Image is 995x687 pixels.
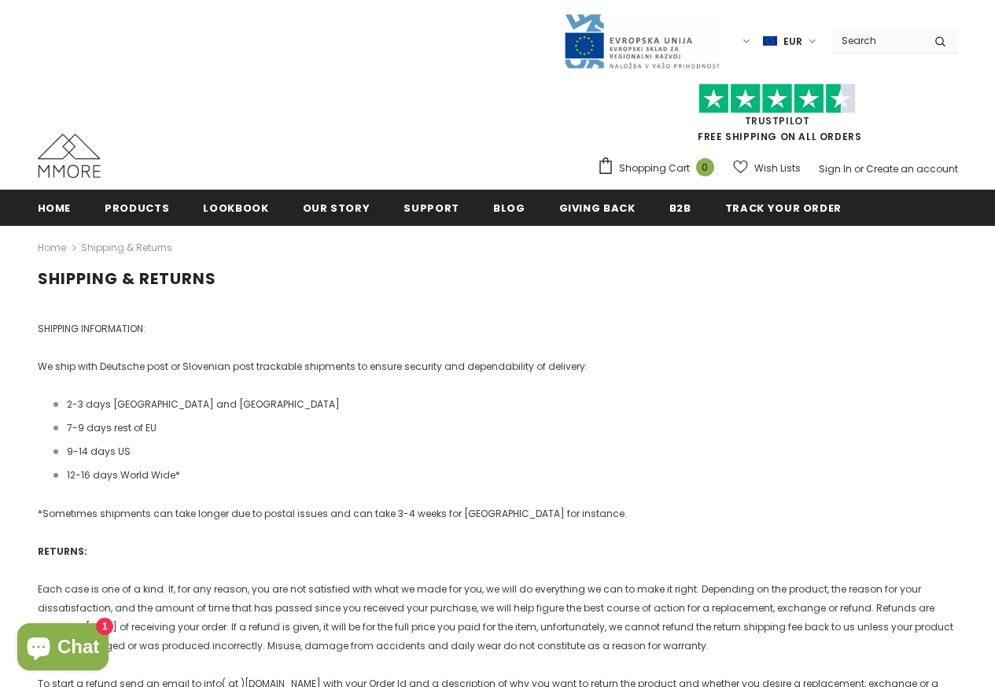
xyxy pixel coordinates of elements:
[866,162,958,175] a: Create an account
[105,190,169,225] a: Products
[53,442,958,461] li: 9-14 days US
[725,190,842,225] a: Track your order
[493,190,525,225] a: Blog
[203,201,268,216] span: Lookbook
[559,190,636,225] a: Giving back
[698,83,856,114] img: Trust Pilot Stars
[754,161,801,176] span: Wish Lists
[303,201,370,216] span: Our Story
[563,13,720,70] img: Javni Razpis
[619,161,690,176] span: Shopping Cart
[696,158,714,176] span: 0
[38,268,216,290] span: Shipping & Returns
[563,34,720,47] a: Javni Razpis
[38,238,66,257] a: Home
[854,162,864,175] span: or
[53,466,958,485] li: 12-16 days World Wide*
[13,623,113,674] inbox-online-store-chat: Shopify online store chat
[38,319,958,338] p: SHIPPING INFORMATION:
[559,201,636,216] span: Giving back
[404,190,459,225] a: support
[597,90,958,143] span: FREE SHIPPING ON ALL ORDERS
[597,157,722,180] a: Shopping Cart 0
[669,190,691,225] a: B2B
[105,201,169,216] span: Products
[38,504,958,523] p: *Sometimes shipments can take longer due to postal issues and can take 3-4 weeks for [GEOGRAPHIC_...
[81,238,172,257] span: Shipping & Returns
[819,162,852,175] a: Sign In
[725,201,842,216] span: Track your order
[38,134,101,178] img: MMORE Cases
[783,34,802,50] span: EUR
[38,545,87,558] strong: RETURNS:
[38,357,958,376] p: We ship with Deutsche post or Slovenian post trackable shipments to ensure security and dependabi...
[669,201,691,216] span: B2B
[493,201,525,216] span: Blog
[38,190,72,225] a: Home
[53,395,958,414] li: 2-3 days [GEOGRAPHIC_DATA] and [GEOGRAPHIC_DATA]
[53,419,958,438] li: 7-9 days rest of EU
[38,580,958,656] p: Each case is one of a kind. If, for any reason, you are not satisfied with what we made for you, ...
[745,114,810,127] a: Trustpilot
[203,190,268,225] a: Lookbook
[832,29,923,52] input: Search Site
[38,201,72,216] span: Home
[404,201,459,216] span: support
[733,154,801,182] a: Wish Lists
[303,190,370,225] a: Our Story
